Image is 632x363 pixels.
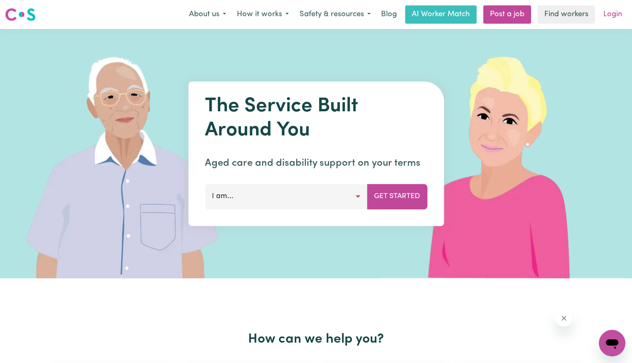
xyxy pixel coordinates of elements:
[5,5,36,24] a: Careseekers logo
[556,310,572,326] iframe: Close message
[538,5,595,24] a: Find workers
[5,6,50,12] span: Need any help?
[184,6,231,23] button: About us
[47,331,585,347] h2: How can we help you?
[205,156,427,171] p: Aged care and disability support on your terms
[376,5,402,24] a: Blog
[231,6,294,23] button: How it works
[205,184,367,209] button: I am...
[205,95,427,142] h1: The Service Built Around You
[405,5,477,24] a: AI Worker Match
[5,7,36,22] img: Careseekers logo
[483,5,531,24] a: Post a job
[367,184,427,209] button: Get Started
[598,5,627,24] a: Login
[294,6,376,23] button: Safety & resources
[599,330,625,356] iframe: Button to launch messaging window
